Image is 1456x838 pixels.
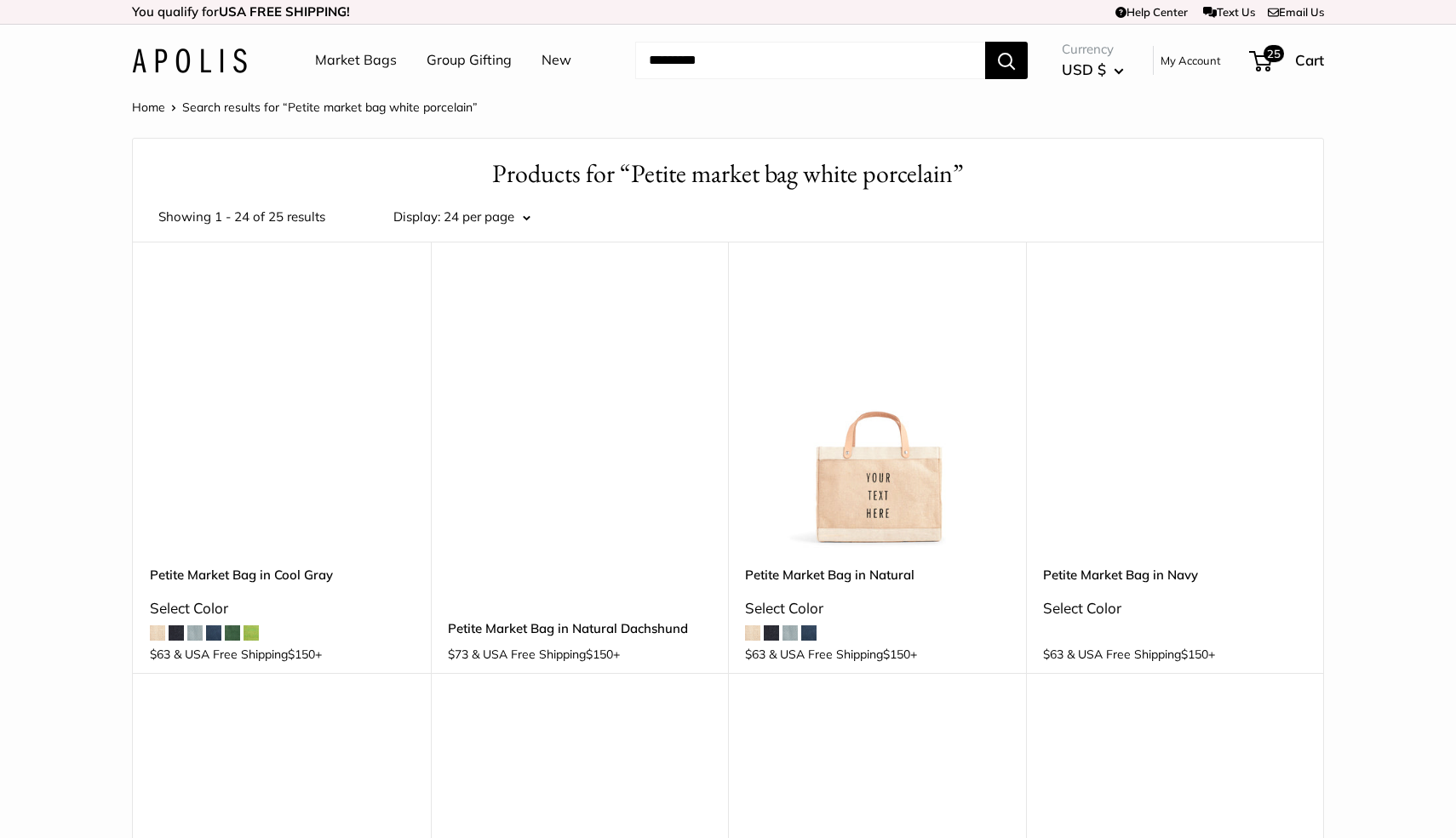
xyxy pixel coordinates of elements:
[1062,60,1106,78] span: USD $
[1043,284,1307,548] a: description_Make it yours with custom text.Petite Market Bag in Navy
[448,647,468,662] span: $73
[745,284,1009,548] img: Petite Market Bag in Natural
[132,100,165,115] a: Home
[1161,50,1221,71] a: My Account
[150,595,414,622] div: Select Color
[985,42,1028,79] button: Search
[586,647,613,662] span: $150
[1043,647,1063,662] span: $63
[745,595,1009,622] div: Select Color
[1062,56,1124,83] button: USD $
[132,96,478,118] nav: Breadcrumb
[1115,5,1188,19] a: Help Center
[288,647,315,662] span: $150
[769,648,917,660] span: & USA Free Shipping +
[182,100,478,115] span: Search results for “Petite market bag white porcelain”
[427,48,512,73] a: Group Gifting
[315,48,397,73] a: Market Bags
[448,284,712,548] a: Petite Market Bag in Natural DachshundPetite Market Bag in Natural Dachshund
[1181,647,1208,662] span: $150
[1043,565,1307,584] a: Petite Market Bag in Navy
[745,284,1009,548] a: Petite Market Bag in NaturalPetite Market Bag in Natural
[150,647,170,662] span: $63
[158,156,1298,192] h1: Products for “Petite market bag white porcelain”
[883,647,910,662] span: $150
[1295,51,1324,69] span: Cart
[1264,45,1284,62] span: 25
[448,619,712,638] a: Petite Market Bag in Natural Dachshund
[393,205,440,229] label: Display:
[745,647,765,662] span: $63
[158,205,325,229] span: Showing 1 - 24 of 25 results
[1251,47,1324,74] a: 25 Cart
[635,42,985,79] input: Search...
[1067,648,1215,660] span: & USA Free Shipping +
[1043,595,1307,622] div: Select Color
[444,205,530,229] button: 24 per page
[1268,5,1324,19] a: Email Us
[174,648,322,660] span: & USA Free Shipping +
[472,648,620,660] span: & USA Free Shipping +
[132,48,247,73] img: Apolis
[1203,5,1255,19] a: Text Us
[1062,37,1124,61] span: Currency
[219,3,350,20] strong: USA FREE SHIPPING!
[745,565,1009,584] a: Petite Market Bag in Natural
[542,48,571,73] a: New
[444,208,514,225] span: 24 per page
[150,284,414,548] a: Petite Market Bag in Cool GrayPetite Market Bag in Cool Gray
[150,565,414,584] a: Petite Market Bag in Cool Gray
